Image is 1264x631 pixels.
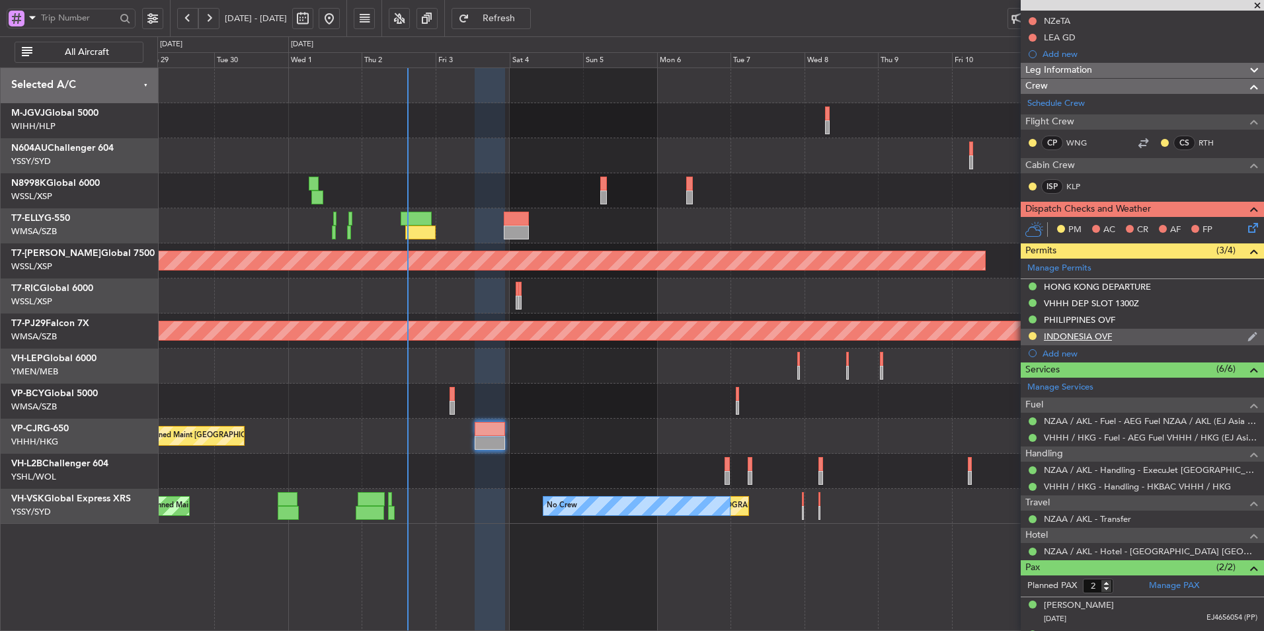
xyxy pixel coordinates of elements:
[11,296,52,308] a: WSSL/XSP
[1044,432,1257,443] a: VHHH / HKG - Fuel - AEG Fuel VHHH / HKG (EJ Asia Only)
[878,52,952,68] div: Thu 9
[472,14,526,23] span: Refresh
[11,424,69,433] a: VP-CJRG-650
[1027,579,1077,593] label: Planned PAX
[1044,614,1066,624] span: [DATE]
[1137,224,1148,237] span: CR
[657,52,731,68] div: Mon 6
[11,214,70,223] a: T7-ELLYG-550
[1041,179,1063,194] div: ISP
[510,52,584,68] div: Sat 4
[1025,528,1048,543] span: Hotel
[1044,298,1139,309] div: VHHH DEP SLOT 1300Z
[11,366,58,378] a: YMEN/MEB
[1203,224,1212,237] span: FP
[1216,362,1236,376] span: (6/6)
[1044,32,1076,43] div: LEA GD
[11,424,43,433] span: VP-CJR
[11,319,46,328] span: T7-PJ29
[1044,281,1151,292] div: HONG KONG DEPARTURE
[1066,137,1096,149] a: WNG
[11,144,48,153] span: N604AU
[1025,362,1060,378] span: Services
[11,401,57,413] a: WMSA/SZB
[1041,136,1063,150] div: CP
[11,471,56,483] a: YSHL/WOL
[11,214,44,223] span: T7-ELLY
[41,8,116,28] input: Trip Number
[11,155,51,167] a: YSSY/SYD
[11,108,45,118] span: M-JGVJ
[1025,63,1092,78] span: Leg Information
[11,144,114,153] a: N604AUChallenger 604
[11,261,52,273] a: WSSL/XSP
[11,494,44,503] span: VH-VSK
[436,52,510,68] div: Fri 3
[1025,202,1151,217] span: Dispatch Checks and Weather
[1044,415,1257,427] a: NZAA / AKL - Fuel - AEG Fuel NZAA / AKL (EJ Asia Only)
[1206,612,1257,624] span: EJ4656054 (PP)
[141,52,215,68] div: Mon 29
[1068,224,1082,237] span: PM
[1044,331,1112,342] div: INDONESIA OVF
[731,52,805,68] div: Tue 7
[1025,114,1074,130] span: Flight Crew
[1025,495,1050,511] span: Travel
[11,179,46,188] span: N8998K
[1247,331,1257,343] img: edit
[1044,481,1231,492] a: VHHH / HKG - Handling - HKBAC VHHH / HKG
[1043,348,1257,359] div: Add new
[1044,546,1257,557] a: NZAA / AKL - Hotel - [GEOGRAPHIC_DATA] [GEOGRAPHIC_DATA] / [GEOGRAPHIC_DATA]
[1103,224,1115,237] span: AC
[547,496,577,516] div: No Crew
[1025,158,1075,173] span: Cabin Crew
[452,8,531,29] button: Refresh
[11,249,155,258] a: T7-[PERSON_NAME]Global 7500
[1199,137,1228,149] a: RTH
[288,52,362,68] div: Wed 1
[952,52,1026,68] div: Fri 10
[1027,262,1091,275] a: Manage Permits
[1044,15,1070,26] div: NZeTA
[362,52,436,68] div: Thu 2
[11,459,42,468] span: VH-L2B
[291,39,313,50] div: [DATE]
[1025,79,1048,94] span: Crew
[11,436,58,448] a: VHHH/HKG
[1170,224,1181,237] span: AF
[11,190,52,202] a: WSSL/XSP
[11,389,98,398] a: VP-BCYGlobal 5000
[1149,579,1199,593] a: Manage PAX
[11,331,57,343] a: WMSA/SZB
[11,389,44,398] span: VP-BCY
[583,52,657,68] div: Sun 5
[11,354,43,363] span: VH-LEP
[1216,560,1236,574] span: (2/2)
[11,459,108,468] a: VH-L2BChallenger 604
[11,226,57,237] a: WMSA/SZB
[11,284,93,293] a: T7-RICGlobal 6000
[1173,136,1195,150] div: CS
[1044,314,1115,325] div: PHILIPPINES OVF
[1025,243,1056,259] span: Permits
[11,108,99,118] a: M-JGVJGlobal 5000
[1044,513,1131,525] a: NZAA / AKL - Transfer
[1027,97,1085,110] a: Schedule Crew
[11,506,51,518] a: YSSY/SYD
[1043,48,1257,60] div: Add new
[15,42,143,63] button: All Aircraft
[11,284,40,293] span: T7-RIC
[11,354,97,363] a: VH-LEPGlobal 6000
[1025,398,1043,413] span: Fuel
[1025,560,1040,575] span: Pax
[160,39,182,50] div: [DATE]
[1027,381,1093,394] a: Manage Services
[11,179,100,188] a: N8998KGlobal 6000
[214,52,288,68] div: Tue 30
[11,120,56,132] a: WIHH/HLP
[11,319,89,328] a: T7-PJ29Falcon 7X
[805,52,879,68] div: Wed 8
[1216,243,1236,257] span: (3/4)
[11,494,131,503] a: VH-VSKGlobal Express XRS
[225,13,287,24] span: [DATE] - [DATE]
